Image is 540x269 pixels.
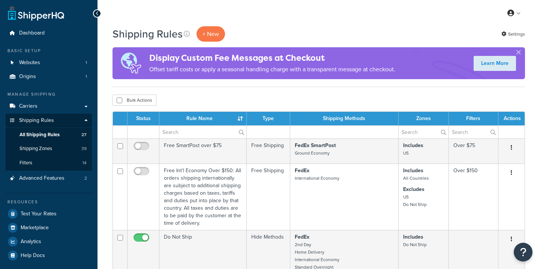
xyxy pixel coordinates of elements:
[449,126,498,138] input: Search
[6,114,92,128] a: Shipping Rules
[19,103,37,110] span: Carriers
[19,132,60,138] span: All Shipping Rules
[514,243,532,261] button: Open Resource Center
[6,156,92,170] a: Filters 14
[81,146,87,152] span: 39
[159,164,247,230] td: Free Int'l Economy Over $150: All orders shipping internationally are subject to additional shipp...
[498,112,525,125] th: Actions
[6,171,92,185] li: Advanced Features
[84,175,87,182] span: 2
[81,132,87,138] span: 27
[159,126,246,138] input: Search
[19,30,45,36] span: Dashboard
[6,26,92,40] a: Dashboard
[6,142,92,156] a: Shipping Zones 39
[6,199,92,205] div: Resources
[19,74,36,80] span: Origins
[247,138,290,164] td: Free Shipping
[6,142,92,156] li: Shipping Zones
[6,99,92,113] a: Carriers
[149,52,395,64] h4: Display Custom Fee Messages at Checkout
[19,117,54,124] span: Shipping Rules
[149,64,395,75] p: Offset tariff costs or apply a seasonal handling charge with a transparent message at checkout.
[6,235,92,248] a: Analytics
[295,141,336,149] strong: FedEx SmartPost
[399,126,448,138] input: Search
[403,150,409,156] small: US
[6,128,92,142] a: All Shipping Rules 27
[159,138,247,164] td: Free SmartPost over $75
[127,112,159,125] th: Status
[403,167,423,174] strong: Includes
[247,112,290,125] th: Type
[295,233,309,241] strong: FedEx
[19,60,40,66] span: Websites
[112,27,183,41] h1: Shipping Rules
[399,112,448,125] th: Zones
[21,252,45,259] span: Help Docs
[247,164,290,230] td: Free Shipping
[449,112,498,125] th: Filters
[21,211,57,217] span: Test Your Rates
[82,160,87,166] span: 14
[6,114,92,171] li: Shipping Rules
[474,56,516,71] a: Learn More
[19,175,64,182] span: Advanced Features
[403,141,423,149] strong: Includes
[295,175,339,182] small: International Economy
[21,239,41,245] span: Analytics
[19,160,32,166] span: Filters
[290,112,399,125] th: Shipping Methods
[6,91,92,98] div: Manage Shipping
[403,175,429,182] small: All Countries
[6,70,92,84] li: Origins
[6,207,92,221] a: Test Your Rates
[403,241,427,248] small: Do Not Ship
[6,221,92,234] a: Marketplace
[449,164,498,230] td: Over $150
[6,70,92,84] a: Origins 1
[6,128,92,142] li: All Shipping Rules
[159,112,247,125] th: Rule Name : activate to sort column ascending
[8,6,64,21] a: ShipperHQ Home
[6,156,92,170] li: Filters
[196,26,225,42] p: + New
[6,48,92,54] div: Basic Setup
[295,150,330,156] small: Ground Economy
[6,171,92,185] a: Advanced Features 2
[403,194,427,208] small: US Do Not Ship
[449,138,498,164] td: Over $75
[295,167,309,174] strong: FedEx
[112,95,156,106] button: Bulk Actions
[21,225,49,231] span: Marketplace
[6,56,92,70] li: Websites
[403,233,423,241] strong: Includes
[403,185,424,193] strong: Excludes
[19,146,52,152] span: Shipping Zones
[6,56,92,70] a: Websites 1
[85,74,87,80] span: 1
[112,47,149,79] img: duties-banner-06bc72dcb5fe05cb3f9472aba00be2ae8eb53ab6f0d8bb03d382ba314ac3c341.png
[85,60,87,66] span: 1
[501,29,525,39] a: Settings
[6,249,92,262] a: Help Docs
